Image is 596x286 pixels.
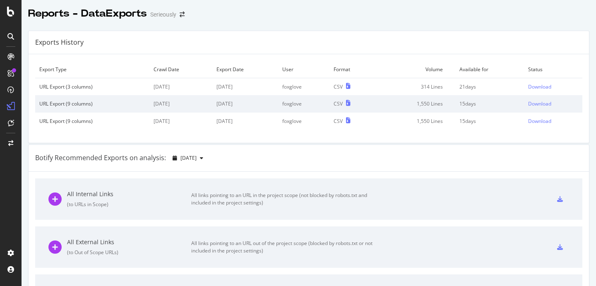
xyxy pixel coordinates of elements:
[455,95,524,112] td: 15 days
[376,61,455,78] td: Volume
[278,61,329,78] td: User
[528,100,578,107] a: Download
[149,78,212,96] td: [DATE]
[39,100,145,107] div: URL Export (9 columns)
[191,192,377,207] div: All links pointing to an URL in the project scope (not blocked by robots.txt and included in the ...
[329,61,376,78] td: Format
[180,154,197,161] span: 2025 Sep. 15th
[557,196,563,202] div: csv-export
[67,201,191,208] div: ( to URLs in Scope )
[149,61,212,78] td: Crawl Date
[149,113,212,130] td: [DATE]
[455,78,524,96] td: 21 days
[67,249,191,256] div: ( to Out of Scope URLs )
[35,153,166,163] div: Botify Recommended Exports on analysis:
[524,61,582,78] td: Status
[528,100,551,107] div: Download
[149,95,212,112] td: [DATE]
[278,78,329,96] td: foxglove
[334,118,343,125] div: CSV
[212,61,278,78] td: Export Date
[150,10,176,19] div: Serieously
[528,118,578,125] a: Download
[528,118,551,125] div: Download
[334,100,343,107] div: CSV
[528,83,551,90] div: Download
[376,78,455,96] td: 314 Lines
[376,95,455,112] td: 1,550 Lines
[557,244,563,250] div: csv-export
[376,113,455,130] td: 1,550 Lines
[39,118,145,125] div: URL Export (9 columns)
[180,12,185,17] div: arrow-right-arrow-left
[35,61,149,78] td: Export Type
[528,83,578,90] a: Download
[35,38,84,47] div: Exports History
[455,61,524,78] td: Available for
[278,95,329,112] td: foxglove
[455,113,524,130] td: 15 days
[28,7,147,21] div: Reports - DataExports
[278,113,329,130] td: foxglove
[212,78,278,96] td: [DATE]
[212,113,278,130] td: [DATE]
[334,83,343,90] div: CSV
[67,238,191,246] div: All External Links
[212,95,278,112] td: [DATE]
[39,83,145,90] div: URL Export (3 columns)
[67,190,191,198] div: All Internal Links
[169,151,207,165] button: [DATE]
[191,240,377,255] div: All links pointing to an URL out of the project scope (blocked by robots.txt or not included in t...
